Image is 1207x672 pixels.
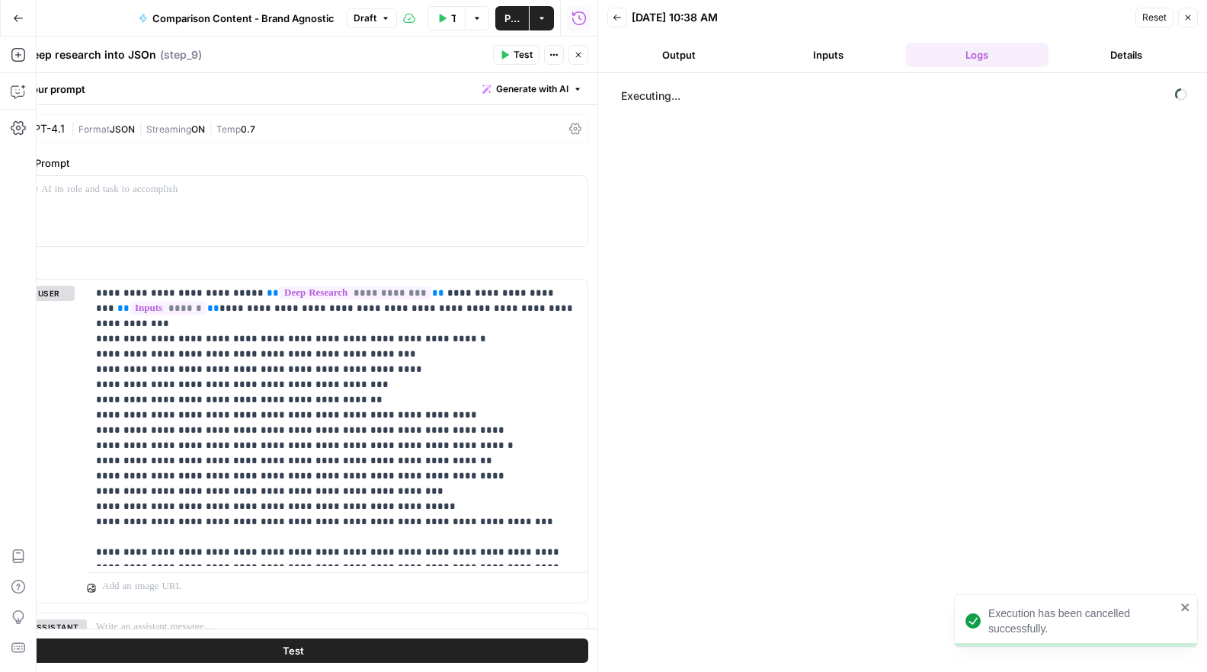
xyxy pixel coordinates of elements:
button: Test Data [427,6,465,30]
span: ON [191,123,205,135]
button: assistant [23,619,87,635]
span: Test [514,48,533,62]
span: Executing... [616,84,1192,108]
span: 0.7 [241,123,255,135]
button: Draft [347,8,397,28]
button: Comparison Content - Brand Agnostic [130,6,344,30]
span: ( step_9 ) [160,47,202,62]
span: Format [78,123,110,135]
button: Inputs [757,43,900,67]
span: | [135,120,146,136]
div: Execution has been cancelled successfully. [988,606,1176,636]
span: Comparison Content - Brand Agnostic [152,11,335,26]
span: Test Data [451,11,456,26]
button: Publish [495,6,529,30]
button: Logs [906,43,1049,67]
span: Test [283,643,304,658]
button: user [23,286,75,301]
span: | [205,120,216,136]
button: Reset [1135,8,1173,27]
span: Streaming [146,123,191,135]
span: Draft [354,11,376,25]
span: Publish [504,11,520,26]
button: Details [1055,43,1198,67]
button: close [1180,601,1191,613]
span: | [71,120,78,136]
span: Reset [1142,11,1167,24]
span: Temp [216,123,241,135]
span: Generate with AI [496,82,568,96]
div: GPT-4.1 [26,123,65,134]
button: Generate with AI [476,79,588,99]
button: Test [493,45,539,65]
button: Output [607,43,751,67]
span: JSON [110,123,135,135]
